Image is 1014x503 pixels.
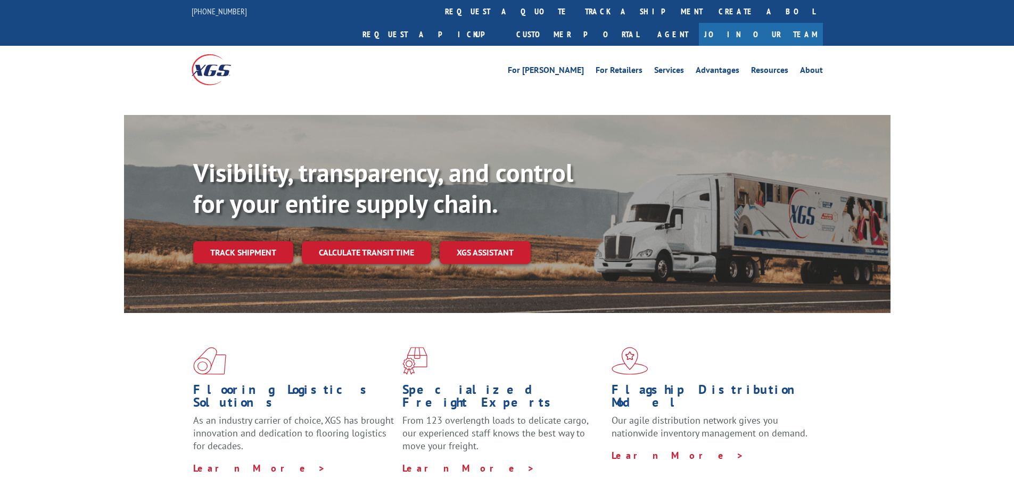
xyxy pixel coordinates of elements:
a: Learn More > [402,462,535,474]
a: Track shipment [193,241,293,263]
span: As an industry carrier of choice, XGS has brought innovation and dedication to flooring logistics... [193,414,394,452]
h1: Specialized Freight Experts [402,383,604,414]
a: Resources [751,66,788,78]
a: Join Our Team [699,23,823,46]
p: From 123 overlength loads to delicate cargo, our experienced staff knows the best way to move you... [402,414,604,461]
span: Our agile distribution network gives you nationwide inventory management on demand. [612,414,807,439]
a: Calculate transit time [302,241,431,264]
a: Advantages [696,66,739,78]
img: xgs-icon-focused-on-flooring-red [402,347,427,375]
h1: Flagship Distribution Model [612,383,813,414]
a: Learn More > [612,449,744,461]
a: [PHONE_NUMBER] [192,6,247,17]
b: Visibility, transparency, and control for your entire supply chain. [193,156,573,220]
img: xgs-icon-total-supply-chain-intelligence-red [193,347,226,375]
a: Request a pickup [355,23,508,46]
a: For Retailers [596,66,642,78]
a: Agent [647,23,699,46]
img: xgs-icon-flagship-distribution-model-red [612,347,648,375]
a: About [800,66,823,78]
a: Learn More > [193,462,326,474]
a: XGS ASSISTANT [440,241,531,264]
a: For [PERSON_NAME] [508,66,584,78]
a: Services [654,66,684,78]
h1: Flooring Logistics Solutions [193,383,394,414]
a: Customer Portal [508,23,647,46]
